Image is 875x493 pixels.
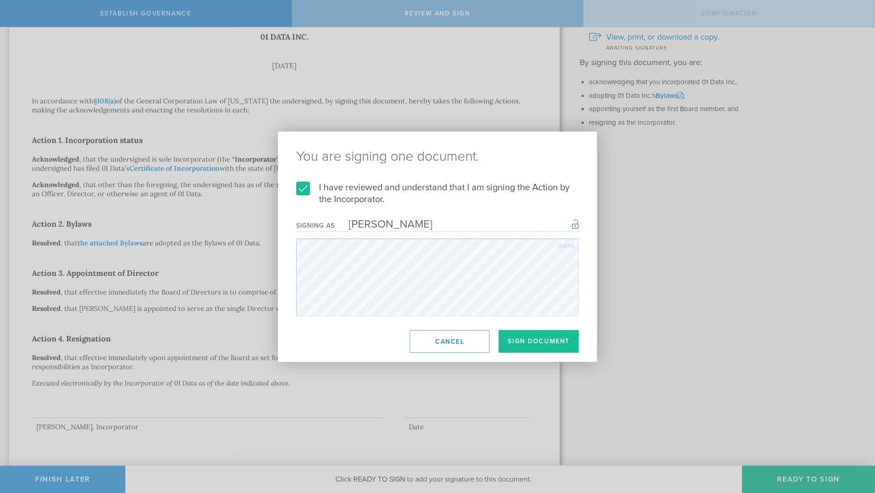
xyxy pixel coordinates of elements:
[296,182,579,205] label: I have reviewed and understand that I am signing the Action by the Incorporator.
[499,330,579,353] button: Sign Document
[410,330,489,353] button: Cancel
[335,218,432,231] div: [PERSON_NAME]
[296,150,579,163] ng-pluralize: You are signing one document.
[296,222,335,229] div: Signing as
